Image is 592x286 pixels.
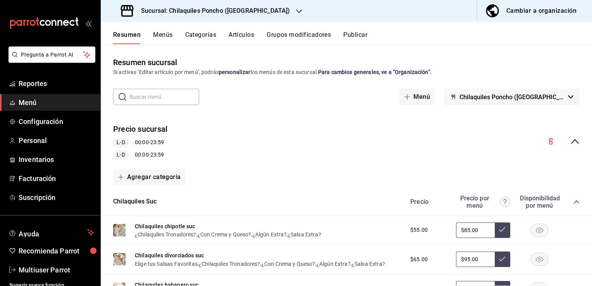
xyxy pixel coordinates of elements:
[573,199,580,205] button: collapse-category-row
[114,138,128,146] span: L-D
[135,259,385,267] div: , , , ,
[19,173,94,184] span: Facturación
[135,6,290,16] h3: Sucursal: Chilaquiles Poncho ([GEOGRAPHIC_DATA])
[113,224,126,236] img: Preview
[114,151,128,159] span: L-D
[113,124,167,135] button: Precio sucursal
[135,252,204,259] button: Chilaquiles divorciados suc
[9,47,95,63] button: Pregunta a Parrot AI
[456,195,510,209] div: Precio por menú
[253,231,287,238] button: ¿Algún Extra?
[135,260,198,268] button: Elige tus Salsas Favoritas
[153,31,172,44] button: Menús
[19,192,94,203] span: Suscripción
[19,228,84,237] span: Ayuda
[199,260,260,268] button: ¿Chilaquiles Tronadores?
[113,31,592,44] div: navigation tabs
[135,222,195,230] button: Chilaquiles chipotle suc
[113,150,167,160] div: 00:00 - 23:59
[19,116,94,127] span: Configuración
[135,231,196,238] button: ¿Chilaquiles Tronadores?
[19,135,94,146] span: Personal
[520,195,559,209] div: Disponibilidad por menú
[459,93,565,101] span: Chilaquiles Poncho ([GEOGRAPHIC_DATA][PERSON_NAME])
[198,231,251,238] button: ¿Con Crema y Queso?
[113,57,177,68] div: Resumen sucursal
[19,154,94,165] span: Inventarios
[113,169,186,185] button: Agregar categoría
[318,69,432,75] strong: Para cambios generales, ve a “Organización”.
[317,260,351,268] button: ¿Algún Extra?
[19,246,94,256] span: Recomienda Parrot
[101,117,592,166] div: collapse-menu-row
[352,260,385,268] button: ¿Salsa Extra?
[410,226,428,234] span: $55.00
[113,68,580,76] div: Si activas ‘Editar artículo por menú’, podrás los menús de esta sucursal.
[399,89,435,105] button: Menú
[506,5,577,16] div: Cambiar a organización
[444,89,580,105] button: Chilaquiles Poncho ([GEOGRAPHIC_DATA][PERSON_NAME])
[5,56,95,64] a: Pregunta a Parrot AI
[19,78,94,89] span: Reportes
[267,31,331,44] button: Grupos modificadores
[113,138,167,147] div: 00:00 - 23:59
[21,51,83,59] span: Pregunta a Parrot AI
[135,230,321,238] div: , , ,
[185,31,217,44] button: Categorías
[288,231,321,238] button: ¿Salsa Extra?
[456,222,495,238] input: Sin ajuste
[343,31,367,44] button: Publicar
[113,253,126,265] img: Preview
[113,197,157,206] button: Chilaquiles Suc
[219,69,251,75] strong: personalizar
[456,252,495,267] input: Sin ajuste
[410,255,428,264] span: $65.00
[403,198,452,205] div: Precio
[113,31,141,44] button: Resumen
[85,20,91,26] button: open_drawer_menu
[129,89,199,105] input: Buscar menú
[19,97,94,108] span: Menú
[229,31,254,44] button: Artículos
[19,265,94,275] span: Multiuser Parrot
[262,260,315,268] button: ¿Con Crema y Queso?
